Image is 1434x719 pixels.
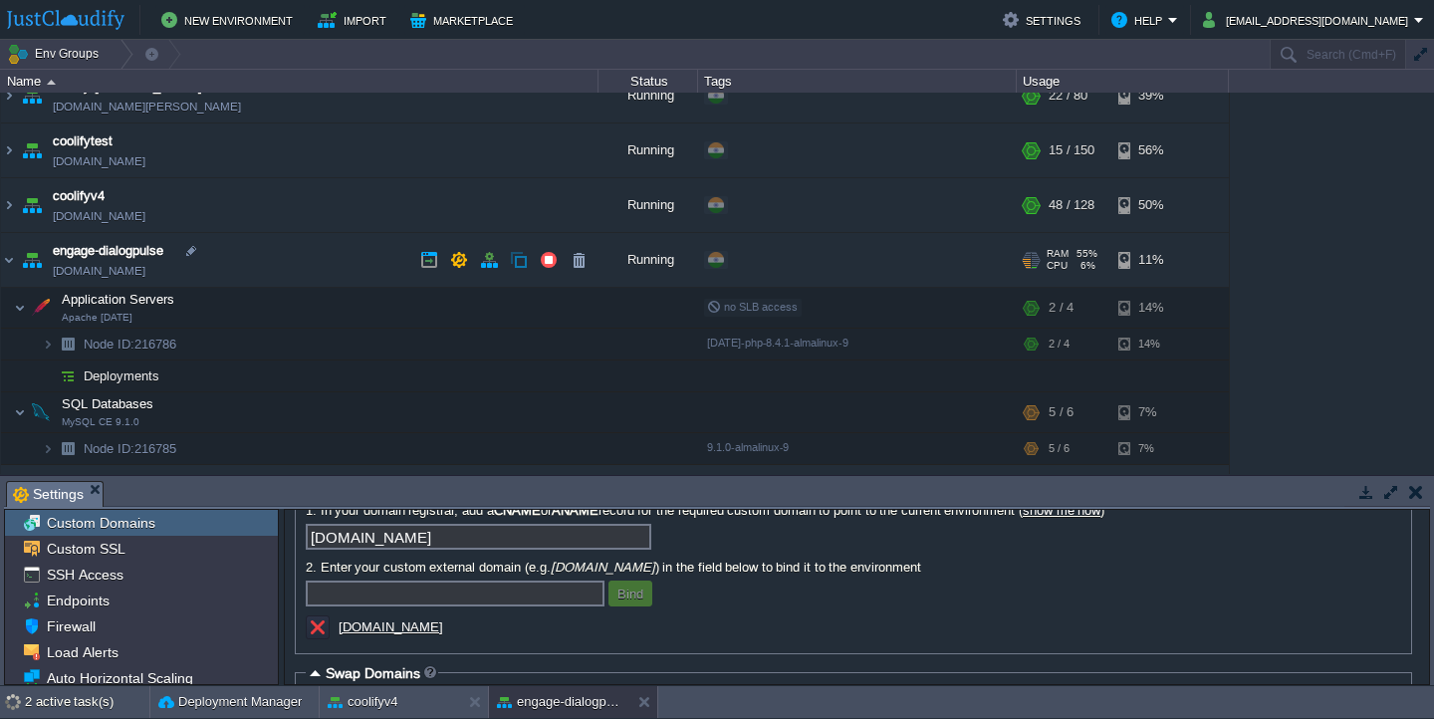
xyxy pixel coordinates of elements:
b: ANAME [552,503,598,518]
img: AMDAwAAAACH5BAEAAAAALAAAAAABAAEAAAICRAEAOw== [42,433,54,464]
button: Env Groups [7,40,106,68]
div: Status [599,70,697,93]
div: 5 / 6 [1049,392,1074,432]
button: Deployment Manager [158,692,302,712]
label: 1. In your domain registrar, add a or record for the required custom domain to point to the curre... [306,503,1401,518]
div: 5 / 6 [1049,433,1070,464]
a: SQL DatabasesMySQL CE 9.1.0 [60,396,156,411]
img: AMDAwAAAACH5BAEAAAAALAAAAAABAAEAAAICRAEAOw== [18,233,46,287]
div: Running [598,69,698,122]
span: 216785 [82,440,179,457]
button: [EMAIL_ADDRESS][DOMAIN_NAME] [1203,8,1414,32]
span: 55% [1076,248,1097,260]
img: AMDAwAAAACH5BAEAAAAALAAAAAABAAEAAAICRAEAOw== [18,465,46,519]
div: 14% [1118,288,1183,328]
button: Bind [611,585,649,602]
img: AMDAwAAAACH5BAEAAAAALAAAAAABAAEAAAICRAEAOw== [14,392,26,432]
img: AMDAwAAAACH5BAEAAAAALAAAAAABAAEAAAICRAEAOw== [54,360,82,391]
span: 6% [1075,260,1095,272]
a: [DOMAIN_NAME] [53,261,145,281]
a: coolifytest [53,131,113,151]
a: SSH Access [43,566,126,584]
img: AMDAwAAAACH5BAEAAAAALAAAAAABAAEAAAICRAEAOw== [27,392,55,432]
div: 2 / 4 [1049,329,1070,359]
img: AMDAwAAAACH5BAEAAAAALAAAAAABAAEAAAICRAEAOw== [18,123,46,177]
span: 216786 [82,336,179,353]
a: Load Alerts [43,643,121,661]
div: 7% [1118,392,1183,432]
button: Marketplace [410,8,519,32]
div: Tags [699,70,1016,93]
a: Custom SSL [43,540,128,558]
span: SQL Databases [60,395,156,412]
img: AMDAwAAAACH5BAEAAAAALAAAAAABAAEAAAICRAEAOw== [1,69,17,122]
div: 15 / 150 [1049,123,1094,177]
span: [DATE]-php-8.4.1-almalinux-9 [707,337,848,349]
div: 56% [1118,123,1183,177]
a: Node ID:216785 [82,440,179,457]
button: Settings [1003,8,1086,32]
button: engage-dialogpulse [497,692,622,712]
div: 2 / 12 [1049,465,1080,519]
div: 7% [1118,433,1183,464]
label: 2. Enter your custom external domain (e.g. ) in the field below to bind it to the environment [306,560,1401,575]
span: [DOMAIN_NAME] [53,206,145,226]
a: [DOMAIN_NAME] [339,619,443,634]
div: Running [598,465,698,519]
span: MySQL CE 9.1.0 [62,416,139,428]
img: JustCloudify [7,10,124,30]
a: Application ServersApache [DATE] [60,292,177,307]
a: Deployments [82,367,162,384]
div: 48 / 128 [1049,178,1094,232]
a: Firewall [43,617,99,635]
i: [DOMAIN_NAME] [551,560,655,575]
div: 39% [1118,69,1183,122]
img: AMDAwAAAACH5BAEAAAAALAAAAAABAAEAAAICRAEAOw== [27,288,55,328]
span: Endpoints [43,592,113,609]
a: Auto Horizontal Scaling [43,669,196,687]
img: AMDAwAAAACH5BAEAAAAALAAAAAABAAEAAAICRAEAOw== [1,233,17,287]
img: AMDAwAAAACH5BAEAAAAALAAAAAABAAEAAAICRAEAOw== [1,465,17,519]
div: Running [598,178,698,232]
img: AMDAwAAAACH5BAEAAAAALAAAAAABAAEAAAICRAEAOw== [18,69,46,122]
a: env-pgdb-0794871 [53,473,159,493]
img: AMDAwAAAACH5BAEAAAAALAAAAAABAAEAAAICRAEAOw== [42,329,54,359]
span: Apache [DATE] [62,312,132,324]
div: 2 active task(s) [25,686,149,718]
img: AMDAwAAAACH5BAEAAAAALAAAAAABAAEAAAICRAEAOw== [18,178,46,232]
div: Running [598,123,698,177]
div: 11% [1118,233,1183,287]
img: AMDAwAAAACH5BAEAAAAALAAAAAABAAEAAAICRAEAOw== [1,123,17,177]
a: Node ID:216786 [82,336,179,353]
span: RAM [1047,248,1069,260]
span: [DOMAIN_NAME][PERSON_NAME] [53,97,241,117]
div: Running [598,233,698,287]
img: AMDAwAAAACH5BAEAAAAALAAAAAABAAEAAAICRAEAOw== [42,360,54,391]
button: New Environment [161,8,299,32]
a: Custom Domains [43,514,158,532]
div: 14% [1118,329,1183,359]
img: AMDAwAAAACH5BAEAAAAALAAAAAABAAEAAAICRAEAOw== [54,329,82,359]
b: CNAME [494,503,541,518]
span: CPU [1047,260,1068,272]
button: coolifyv4 [328,692,398,712]
button: Help [1111,8,1168,32]
a: coolifyv4 [53,186,105,206]
span: Settings [13,482,84,507]
button: Import [318,8,392,32]
a: engage-dialogpulse [53,241,163,261]
img: AMDAwAAAACH5BAEAAAAALAAAAAABAAEAAAICRAEAOw== [54,433,82,464]
div: 22 / 80 [1049,69,1087,122]
span: Application Servers [60,291,177,308]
